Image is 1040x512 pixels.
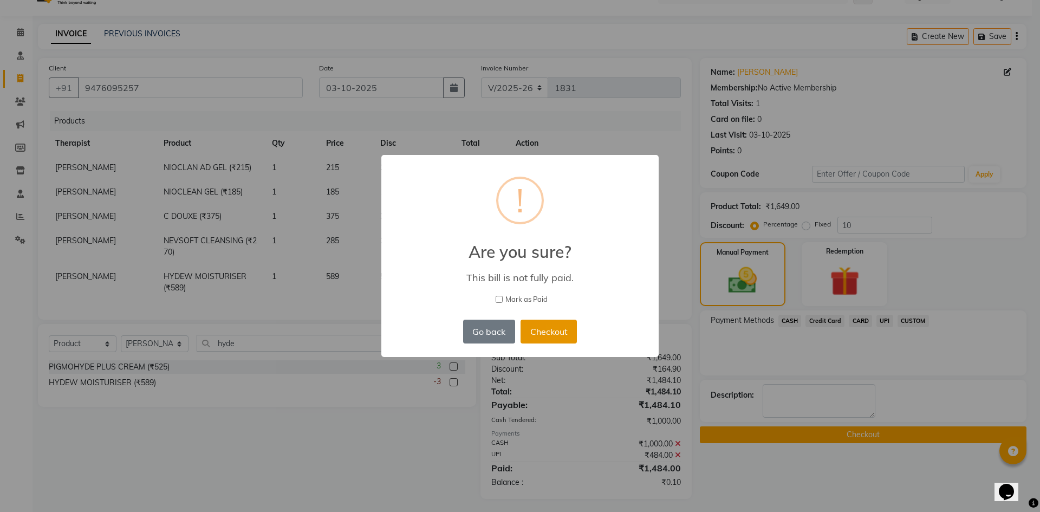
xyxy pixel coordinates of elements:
h2: Are you sure? [381,229,659,262]
iframe: chat widget [994,469,1029,501]
button: Checkout [521,320,577,344]
div: This bill is not fully paid. [397,271,643,284]
span: Mark as Paid [505,294,548,305]
div: ! [516,179,524,222]
button: Go back [463,320,515,344]
input: Mark as Paid [496,296,503,303]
